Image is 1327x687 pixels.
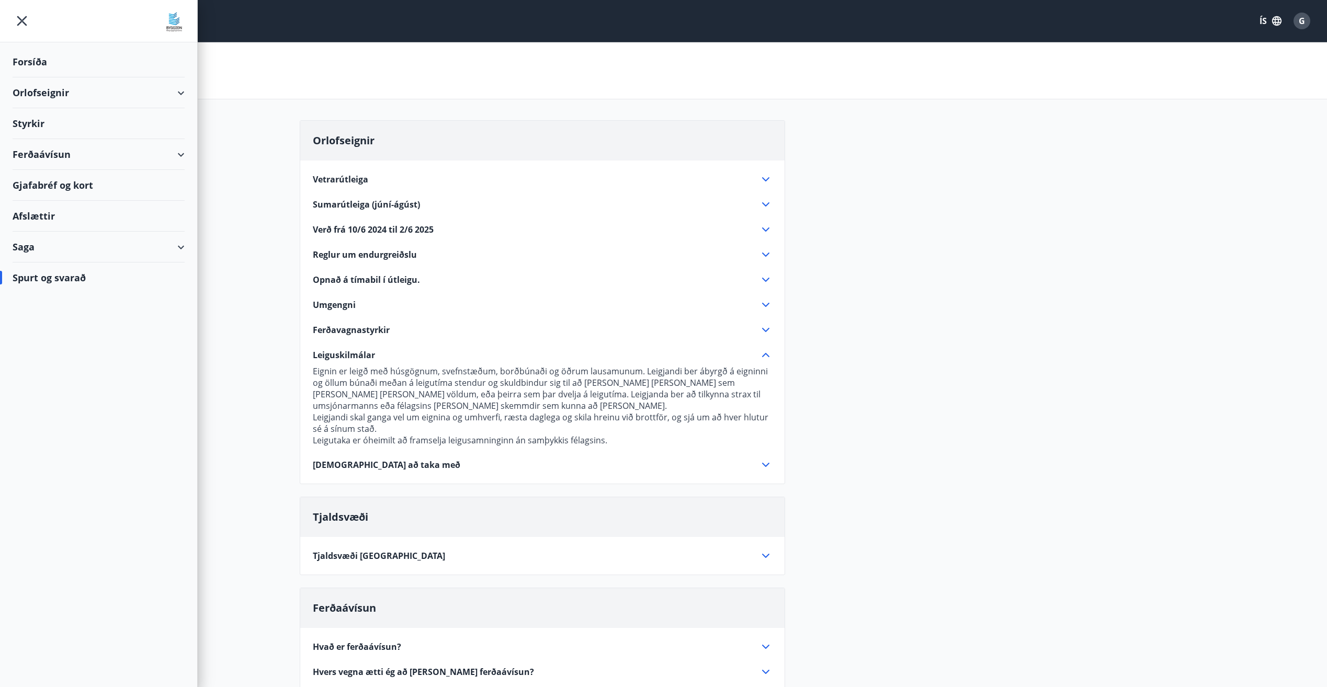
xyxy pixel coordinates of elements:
button: G [1289,8,1314,33]
span: Umgengni [313,299,356,311]
span: Tjaldsvæði [313,510,368,524]
div: Tjaldsvæði [GEOGRAPHIC_DATA] [313,549,772,562]
span: Ferðaávísun [313,601,376,615]
button: ÍS [1254,12,1287,30]
div: Ferðaávísun [13,139,185,170]
span: Tjaldsvæði [GEOGRAPHIC_DATA] [313,550,445,562]
div: Saga [13,232,185,262]
div: Forsíða [13,47,185,77]
div: Vetrarútleiga [313,173,772,186]
p: Leigjandi skal ganga vel um eignina og umhverfi, ræsta daglega og skila hreinu við brottför, og s... [313,411,772,434]
div: Afslættir [13,201,185,232]
div: Styrkir [13,108,185,139]
img: union_logo [164,12,185,32]
span: G [1299,15,1305,27]
span: [DEMOGRAPHIC_DATA] að taka með [313,459,460,471]
p: Eignin er leigð með húsgögnum, svefnstæðum, borðbúnaði og öðrum lausamunum. Leigjandi ber ábyrgð ... [313,365,772,411]
span: Sumarútleiga (júní-ágúst) [313,199,420,210]
span: Leiguskilmálar [313,349,375,361]
div: Orlofseignir [13,77,185,108]
div: Hvað er ferðaávísun? [313,640,772,653]
div: Reglur um endurgreiðslu [313,248,772,261]
div: Hvers vegna ætti ég að [PERSON_NAME] ferðaávísun? [313,666,772,678]
div: Verð frá 10/6 2024 til 2/6 2025 [313,223,772,236]
div: Ferðavagnastyrkir [313,324,772,336]
span: Vetrarútleiga [313,174,368,185]
div: [DEMOGRAPHIC_DATA] að taka með [313,459,772,471]
span: Reglur um endurgreiðslu [313,249,417,260]
div: Opnað á tímabil í útleigu. [313,273,772,286]
span: Opnað á tímabil í útleigu. [313,274,420,285]
p: Leigutaka er óheimilt að framselja leigusamninginn án samþykkis félagsins. [313,434,772,446]
div: Leiguskilmálar [313,349,772,361]
span: Hvað er ferðaávísun? [313,641,401,652]
div: Gjafabréf og kort [13,170,185,201]
div: Sumarútleiga (júní-ágúst) [313,198,772,211]
div: Leiguskilmálar [313,361,772,446]
span: Orlofseignir [313,133,375,147]
span: Verð frá 10/6 2024 til 2/6 2025 [313,224,434,235]
span: Hvers vegna ætti ég að [PERSON_NAME] ferðaávísun? [313,666,534,678]
button: menu [13,12,31,30]
span: Ferðavagnastyrkir [313,324,390,336]
div: Umgengni [313,299,772,311]
div: Spurt og svarað [13,262,185,293]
